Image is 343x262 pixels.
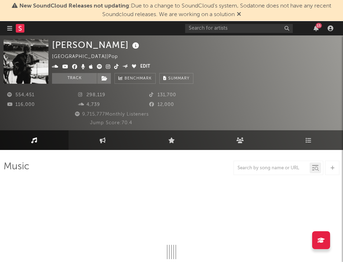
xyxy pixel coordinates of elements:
button: 15 [314,25,319,31]
span: : Due to a change to SoundCloud's system, Sodatone does not have any recent Soundcloud releases. ... [19,3,331,18]
input: Search for artists [185,24,293,33]
div: [PERSON_NAME] [52,39,141,51]
span: 116,000 [7,102,35,107]
button: Edit [140,63,150,71]
span: Benchmark [124,74,152,83]
span: 4,739 [78,102,100,107]
span: 9,715,777 Monthly Listeners [74,112,149,117]
span: 554,451 [7,93,34,97]
span: New SoundCloud Releases not updating [19,3,129,9]
span: 131,700 [149,93,176,97]
span: 298,119 [78,93,105,97]
button: Summary [159,73,193,84]
input: Search by song name or URL [234,165,310,171]
span: Dismiss [237,12,241,18]
div: 15 [316,23,322,28]
span: Jump Score: 70.4 [90,121,132,125]
span: 12,000 [149,102,174,107]
div: [GEOGRAPHIC_DATA] | Pop [52,53,126,61]
button: Track [52,73,97,84]
a: Benchmark [114,73,156,84]
span: Summary [168,77,189,81]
